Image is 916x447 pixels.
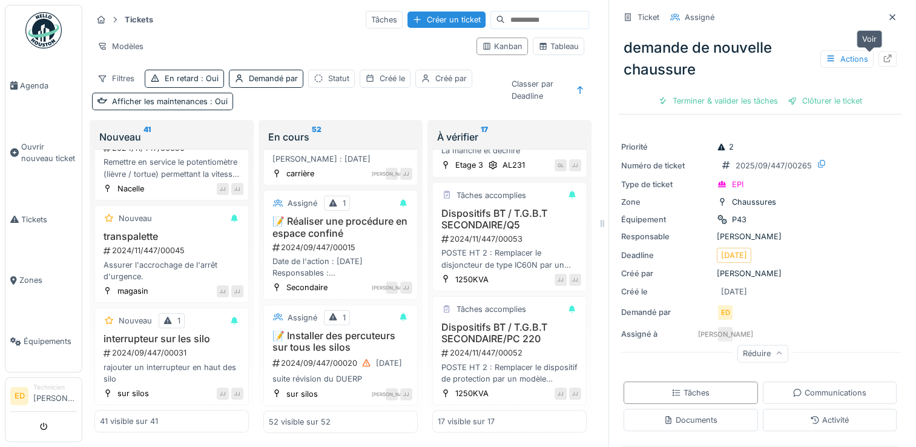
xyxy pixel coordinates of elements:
div: demande de nouvelle chaussure [619,32,901,85]
div: Nouveau [119,213,152,224]
div: Responsable [621,231,712,242]
div: Afficher les maintenances [112,96,228,107]
div: Équipement [621,214,712,225]
div: 17 visible sur 17 [438,416,495,427]
div: À vérifier [437,130,582,144]
h3: 📝 Installer des percuteurs sur tous les silos [269,330,412,353]
sup: 52 [312,130,321,144]
a: Ouvrir nouveau ticket [5,116,82,189]
div: magasin [117,285,148,297]
div: POSTE HT 2 : Remplacer le disjoncteur de type IC60N par un disjoncteur de type IC60H pour avoir u... [438,247,581,270]
div: 1 [343,312,346,323]
div: Tableau [538,41,579,52]
div: En retard [165,73,219,84]
div: Créé par [621,268,712,279]
div: Clôturer le ticket [783,93,867,109]
div: 2024/09/447/00015 [271,242,412,253]
div: JJ [569,388,581,400]
div: Demandé par [621,306,712,318]
div: JJ [555,274,567,286]
div: JJ [217,388,229,400]
div: Assigné [685,12,714,23]
div: Chaussures [732,196,776,208]
div: Deadline [621,250,712,261]
div: [PERSON_NAME] [621,231,899,242]
div: Zone [621,196,712,208]
div: 2025/09/447/00265 [736,160,812,171]
div: JJ [555,388,567,400]
div: Remettre en service le potentiomètre (lièvre / tortue) permettant la vitesse de montée/descente s... [100,156,243,179]
div: JJ [217,183,229,195]
div: JJ [569,274,581,286]
div: 1 [177,315,180,326]
div: Etage 3 [455,159,483,171]
div: Assigné à [621,328,712,340]
div: Modèles [92,38,149,55]
sup: 41 [143,130,151,144]
div: Actions [820,50,874,68]
div: JJ [400,388,412,400]
div: JJ [217,285,229,297]
div: En cours [268,130,413,144]
div: JJ [569,159,581,171]
div: sur silos [286,388,318,400]
a: Agenda [5,55,82,116]
a: Zones [5,250,82,311]
div: 2024/09/447/00020 [271,356,412,371]
div: Ticket [638,12,659,23]
div: JJ [231,388,243,400]
a: ED Technicien[PERSON_NAME] [10,383,77,412]
a: Tickets [5,189,82,250]
div: Demandé par [249,73,298,84]
span: : Oui [199,74,219,83]
div: Priorité [621,141,712,153]
h3: Dispositifs BT / T.G.B.T SECONDAIRE/PC 220 [438,322,581,345]
div: Créé le [621,286,712,297]
span: Équipements [24,336,77,347]
h3: 📝 Réaliser une procédure en espace confiné [269,216,412,239]
div: [PERSON_NAME] : [DATE] [269,153,412,165]
div: 1250KVA [455,388,489,399]
div: Date de l'action : [DATE] Responsables : [PERSON_NAME]/[PERSON_NAME] [269,256,412,279]
span: : Oui [208,97,228,106]
div: rajouter un interrupteur en haut des silo [100,362,243,385]
div: Tâches [671,387,710,399]
div: Nacelle [117,183,144,194]
div: Communications [792,387,866,399]
span: Zones [19,274,77,286]
div: Tâches accomplies [456,190,526,201]
div: Tâches [366,11,403,28]
div: [PERSON_NAME] [717,326,734,343]
div: Technicien [33,383,77,392]
div: Activité [810,414,849,426]
sup: 17 [481,130,488,144]
span: Agenda [20,80,77,91]
div: JJ [231,183,243,195]
div: GL [555,159,567,171]
div: EPI [732,179,743,190]
div: suite révision du DUERP [269,373,412,385]
div: Type de ticket [621,179,712,190]
div: Filtres [92,70,140,87]
div: carrière [286,168,314,179]
div: 2024/11/447/00052 [440,347,581,359]
div: Secondaire [286,282,328,293]
span: Ouvrir nouveau ticket [21,141,77,164]
div: 2 [717,141,734,153]
div: AL231 [502,159,525,171]
div: Nouveau [119,315,152,326]
div: JJ [400,168,412,180]
div: Voir [857,30,882,48]
div: Numéro de ticket [621,160,712,171]
div: [PERSON_NAME] [386,388,398,400]
div: Assigné [288,197,317,209]
li: ED [10,387,28,405]
div: [DATE] [721,286,747,297]
div: [PERSON_NAME] [386,282,398,294]
div: Classer par Deadline [506,75,569,104]
div: 2024/11/447/00045 [102,245,243,256]
div: Réduire [737,345,788,362]
div: Kanban [482,41,522,52]
li: [PERSON_NAME] [33,383,77,409]
div: 41 visible sur 41 [100,416,158,427]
